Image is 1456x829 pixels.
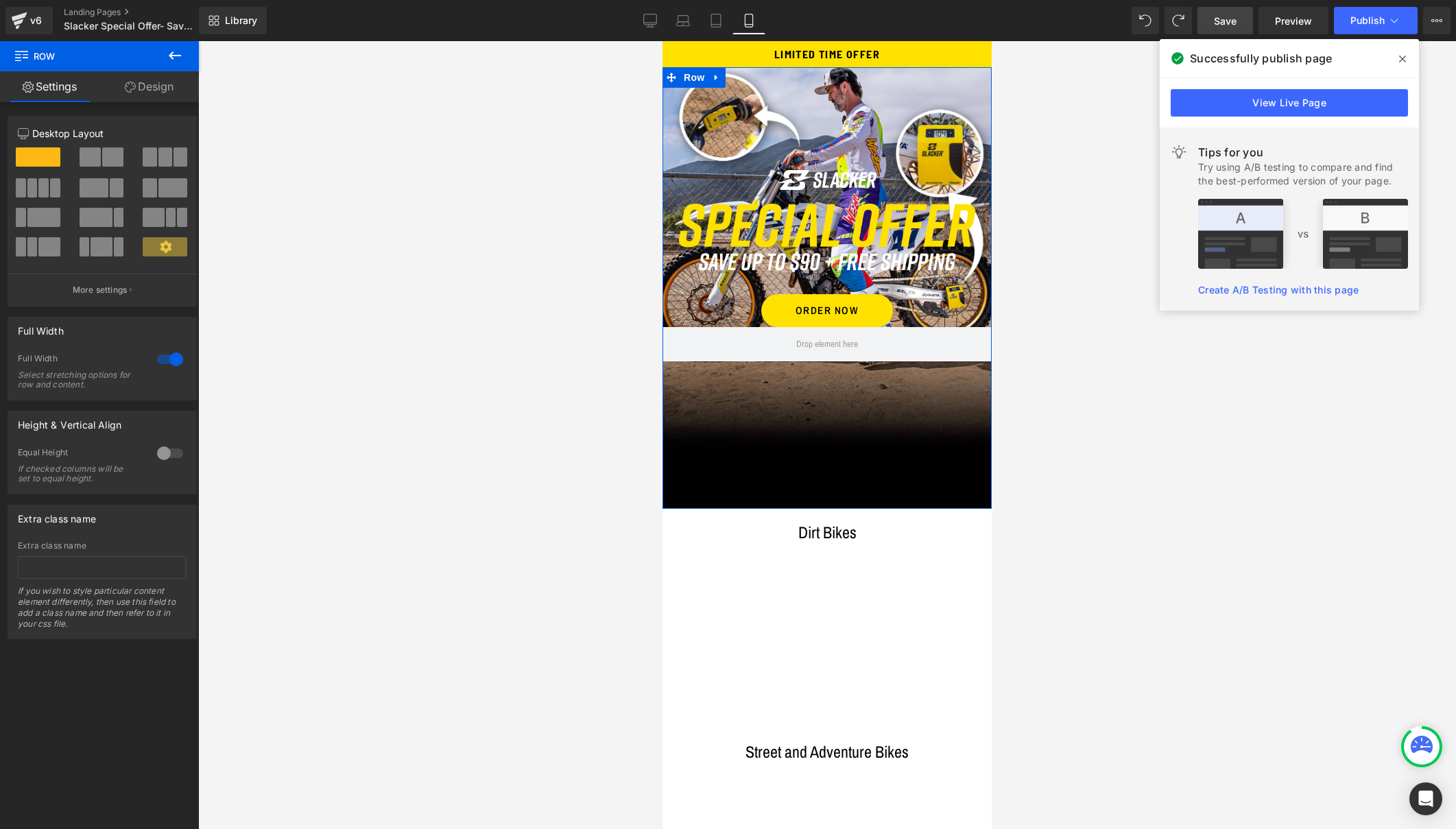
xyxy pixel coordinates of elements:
div: Open Intercom Messenger [1409,782,1442,815]
a: Landing Pages [64,7,222,18]
iframe: Slacker Digital Sag Scale Overview [10,505,319,697]
a: Design [99,71,199,102]
div: Full Width [18,353,143,368]
span: Publish [1350,15,1385,26]
a: Mobile [732,7,765,34]
div: If you wish to style particular content element differently, then use this field to add a class n... [18,586,187,638]
img: tip.png [1198,199,1408,269]
span: Preview [1275,14,1312,28]
a: Tablet [700,7,732,34]
a: Desktop [634,7,667,34]
span: Slacker Special Offer- Save $90.00 Dirt [64,21,195,32]
img: light.svg [1171,144,1187,160]
button: More settings [8,274,196,306]
div: v6 [27,12,45,29]
a: Preview [1258,7,1328,34]
div: Height & Vertical Align [18,411,121,431]
a: View Live Page [1171,89,1408,117]
h1: Dirt Bikes [10,477,319,506]
button: Publish [1334,7,1418,34]
h1: Street and Adventure Bikes [10,697,319,725]
p: More settings [73,284,128,296]
span: Row [18,26,45,47]
a: Expand / Collapse [45,26,63,47]
div: Equal Height [18,447,143,461]
a: Laptop [667,7,700,34]
span: Successfully publish page [1190,50,1332,67]
div: Extra class name [18,505,96,525]
button: Undo [1132,7,1159,34]
p: Desktop Layout [18,126,187,141]
a: v6 [5,7,53,34]
div: Extra class name [18,541,187,551]
a: ORDER NOW [99,253,231,286]
button: More [1423,7,1451,34]
div: If checked columns will be set to equal height. [18,464,141,483]
a: Create A/B Testing with this page [1198,284,1359,296]
span: Row [14,41,151,71]
span: ORDER NOW [133,253,197,286]
div: Full Width [18,317,64,337]
div: Tips for you [1198,144,1408,160]
a: New Library [199,7,267,34]
div: Select stretching options for row and content. [18,370,141,389]
div: Try using A/B testing to compare and find the best-performed version of your page. [1198,160,1408,188]
span: Library [225,14,257,27]
button: Redo [1165,7,1192,34]
span: Save [1214,14,1237,28]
